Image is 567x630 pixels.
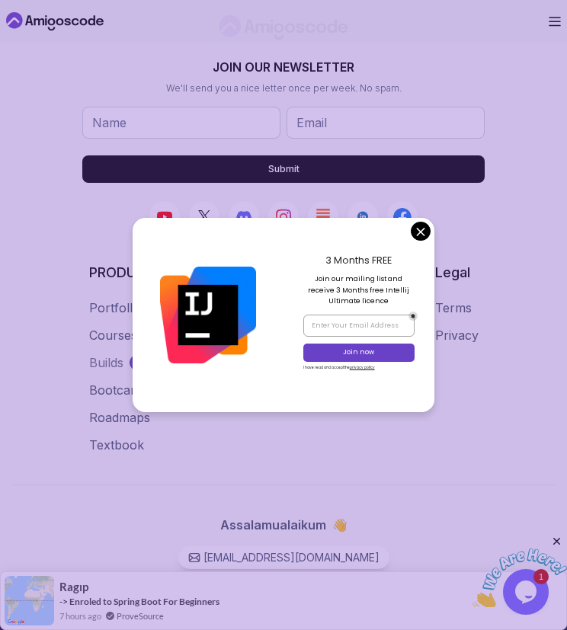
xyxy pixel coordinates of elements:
[203,550,380,565] p: [EMAIL_ADDRESS][DOMAIN_NAME]
[69,596,219,607] a: Enroled to Spring Boot For Beginners
[348,201,378,232] a: LinkedIn link
[189,201,219,232] a: Twitter link
[59,580,88,593] span: Ragıp
[149,201,180,232] a: Youtube link
[82,107,280,139] input: Name
[268,163,300,175] div: Submit
[5,576,54,625] img: provesource social proof notification image
[82,82,485,94] p: We'll send you a nice letter once per week. No spam.
[220,516,348,534] p: Assalamualaikum
[82,155,485,183] button: Submit
[435,299,472,317] a: Terms
[472,535,567,607] iframe: chat widget
[89,408,150,427] a: Roadmaps
[178,546,389,569] a: [EMAIL_ADDRESS][DOMAIN_NAME]
[435,326,479,344] a: Privacy
[89,381,149,399] a: Bootcamp
[435,262,479,283] h3: Legal
[59,609,101,622] span: 7 hours ago
[89,436,144,454] a: Textbook
[287,107,485,139] input: Email
[59,596,68,607] span: ->
[117,609,164,622] a: ProveSource
[549,17,561,27] button: Open Menu
[89,262,163,283] h3: PRODUCTS
[82,58,485,76] h3: JOIN OUR NEWSLETTER
[229,201,259,232] a: Discord link
[308,201,338,232] a: Blog link
[268,201,299,232] a: Instagram link
[89,353,123,372] div: Builds
[387,201,418,232] a: Facebook link
[332,516,348,534] span: 👋
[89,326,137,344] a: Courses
[89,299,139,317] a: Portfolly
